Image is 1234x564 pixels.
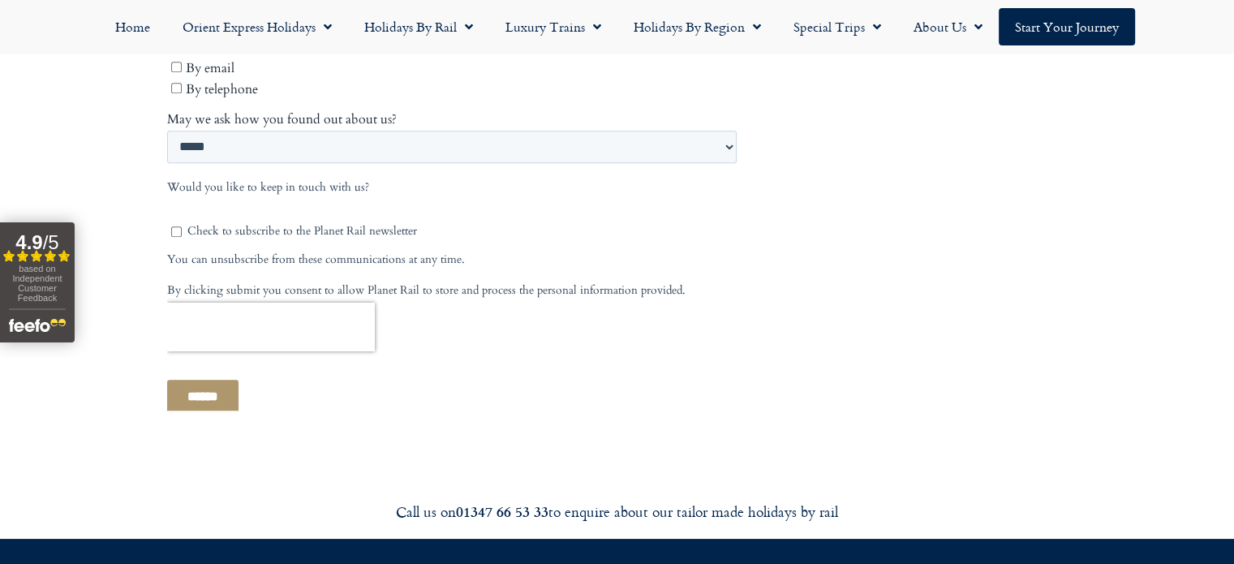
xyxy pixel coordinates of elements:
[348,8,489,45] a: Holidays by Rail
[999,8,1135,45] a: Start your Journey
[166,8,348,45] a: Orient Express Holidays
[8,8,1226,45] nav: Menu
[617,8,777,45] a: Holidays by Region
[163,502,1072,521] div: Call us on to enquire about our tailor made holidays by rail
[897,8,999,45] a: About Us
[489,8,617,45] a: Luxury Trains
[99,8,166,45] a: Home
[777,8,897,45] a: Special Trips
[288,363,371,381] span: Your last name
[456,501,548,522] strong: 01347 66 53 33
